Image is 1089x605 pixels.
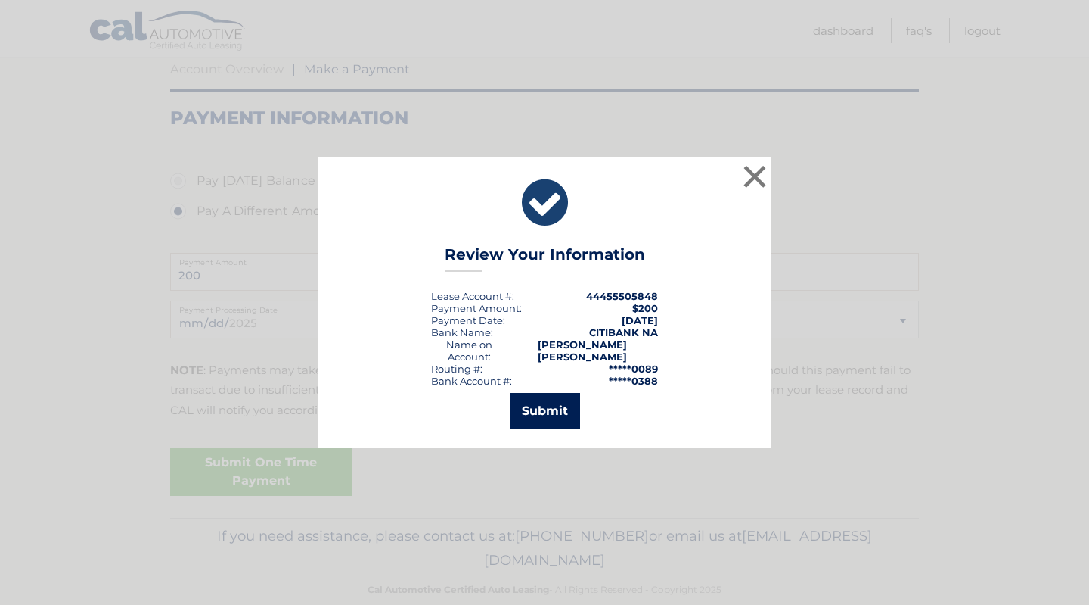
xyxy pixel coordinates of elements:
[431,302,522,314] div: Payment Amount:
[431,363,482,375] div: Routing #:
[622,314,658,326] span: [DATE]
[510,393,580,429] button: Submit
[431,314,503,326] span: Payment Date
[431,338,507,363] div: Name on Account:
[431,375,512,387] div: Bank Account #:
[431,290,514,302] div: Lease Account #:
[586,290,658,302] strong: 44455505848
[632,302,658,314] span: $200
[431,314,505,326] div: :
[445,245,645,272] h3: Review Your Information
[740,161,770,192] button: ×
[589,326,658,338] strong: CITIBANK NA
[538,338,627,363] strong: [PERSON_NAME] [PERSON_NAME]
[431,326,493,338] div: Bank Name:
